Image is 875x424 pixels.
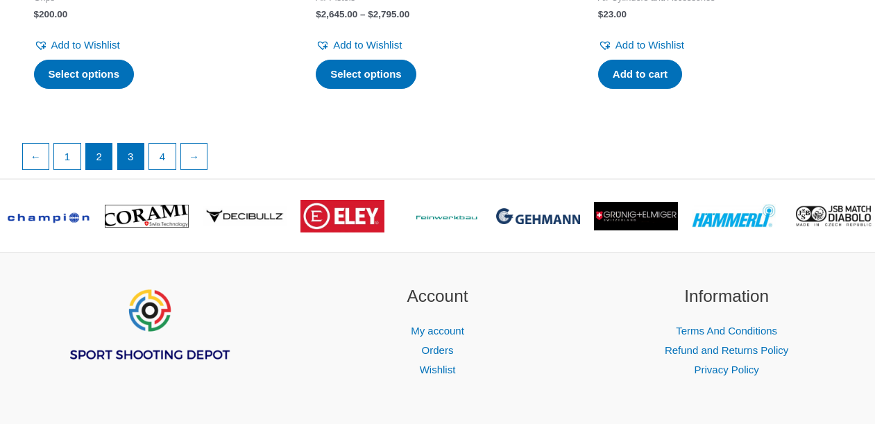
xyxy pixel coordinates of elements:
aside: Footer Widget 2 [310,284,565,379]
span: $ [34,9,40,19]
nav: Product Pagination [22,143,854,178]
nav: Information [600,321,854,380]
a: Refund and Returns Policy [665,344,788,356]
bdi: 2,645.00 [316,9,357,19]
a: Privacy Policy [694,364,758,375]
span: $ [316,9,321,19]
a: ← [23,144,49,170]
aside: Footer Widget 1 [22,284,276,396]
h2: Information [600,284,854,309]
a: → [181,144,207,170]
span: Page 2 [86,144,112,170]
a: My account [411,325,464,337]
a: Add to Wishlist [598,35,684,55]
span: Add to Wishlist [615,39,684,51]
bdi: 2,795.00 [368,9,409,19]
span: $ [368,9,373,19]
a: Add to Wishlist [316,35,402,55]
a: Select options for “P 8X” [316,60,416,89]
bdi: 23.00 [598,9,627,19]
h2: Account [310,284,565,309]
a: Add to Wishlist [34,35,120,55]
a: Page 1 [54,144,80,170]
span: $ [598,9,604,19]
aside: Footer Widget 3 [600,284,854,379]
span: Add to Wishlist [51,39,120,51]
a: Select options for “FWB Anatomical Grip for 900 AND 2800” [34,60,135,89]
img: brand logo [300,200,384,232]
bdi: 200.00 [34,9,68,19]
a: Orders [422,344,454,356]
a: Page 3 [118,144,144,170]
span: – [360,9,366,19]
nav: Account [310,321,565,380]
span: Add to Wishlist [333,39,402,51]
a: Page 4 [149,144,176,170]
a: Add to cart: “FWB discharge screw” [598,60,682,89]
a: Wishlist [420,364,456,375]
a: Terms And Conditions [676,325,777,337]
